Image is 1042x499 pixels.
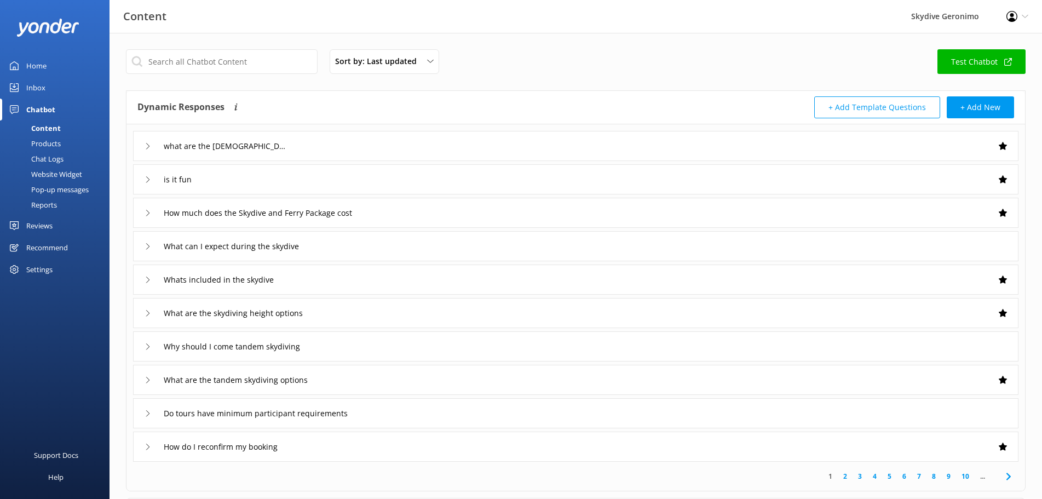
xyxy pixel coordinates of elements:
div: Content [7,121,61,136]
a: Website Widget [7,167,110,182]
a: 4 [867,471,882,481]
div: Chatbot [26,99,55,121]
button: + Add New [947,96,1014,118]
div: Reports [7,197,57,213]
a: Pop-up messages [7,182,110,197]
a: Chat Logs [7,151,110,167]
a: 5 [882,471,897,481]
a: 7 [912,471,926,481]
a: Products [7,136,110,151]
span: Sort by: Last updated [335,55,423,67]
a: 10 [956,471,975,481]
a: 8 [926,471,941,481]
a: 3 [853,471,867,481]
a: Content [7,121,110,136]
a: 9 [941,471,956,481]
h4: Dynamic Responses [137,96,224,118]
a: Reports [7,197,110,213]
div: Website Widget [7,167,82,182]
a: 6 [897,471,912,481]
div: Support Docs [34,444,78,466]
div: Inbox [26,77,45,99]
div: Products [7,136,61,151]
div: Recommend [26,237,68,259]
img: yonder-white-logo.png [16,19,79,37]
div: Chat Logs [7,151,64,167]
a: 2 [838,471,853,481]
div: Help [48,466,64,488]
div: Reviews [26,215,53,237]
a: 1 [823,471,838,481]
a: Test Chatbot [937,49,1026,74]
button: + Add Template Questions [814,96,940,118]
div: Home [26,55,47,77]
input: Search all Chatbot Content [126,49,318,74]
h3: Content [123,8,166,25]
div: Pop-up messages [7,182,89,197]
div: Settings [26,259,53,280]
span: ... [975,471,991,481]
